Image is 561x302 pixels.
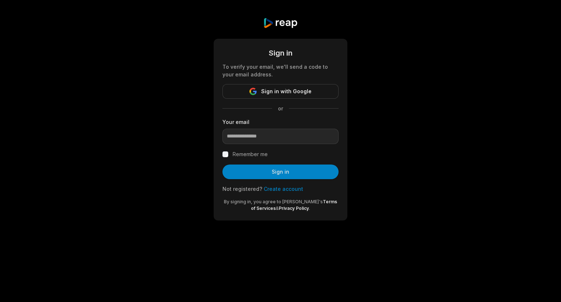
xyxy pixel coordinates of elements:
[224,199,323,204] span: By signing in, you agree to [PERSON_NAME]'s
[261,87,312,96] span: Sign in with Google
[279,205,309,211] a: Privacy Policy
[309,205,310,211] span: .
[263,18,298,29] img: reap
[222,165,339,179] button: Sign in
[276,205,279,211] span: &
[222,84,339,99] button: Sign in with Google
[222,118,339,126] label: Your email
[222,48,339,58] div: Sign in
[222,63,339,78] div: To verify your email, we'll send a code to your email address.
[233,150,268,159] label: Remember me
[251,199,337,211] a: Terms of Services
[222,186,262,192] span: Not registered?
[272,105,289,112] span: or
[264,186,303,192] a: Create account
